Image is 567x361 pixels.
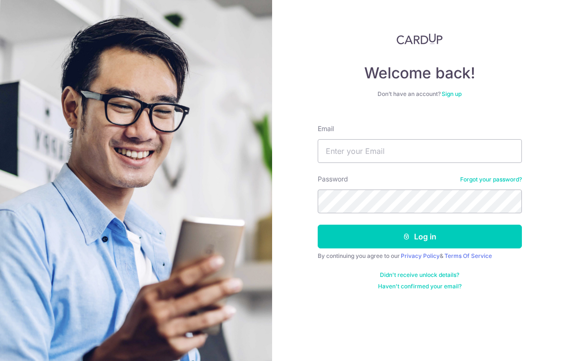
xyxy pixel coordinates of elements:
h4: Welcome back! [318,64,522,83]
a: Sign up [442,90,462,97]
a: Privacy Policy [401,252,440,259]
a: Haven't confirmed your email? [378,283,462,290]
a: Didn't receive unlock details? [380,271,459,279]
div: By continuing you agree to our & [318,252,522,260]
label: Password [318,174,348,184]
img: CardUp Logo [397,33,443,45]
button: Log in [318,225,522,248]
div: Don’t have an account? [318,90,522,98]
label: Email [318,124,334,133]
a: Terms Of Service [444,252,492,259]
input: Enter your Email [318,139,522,163]
a: Forgot your password? [460,176,522,183]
